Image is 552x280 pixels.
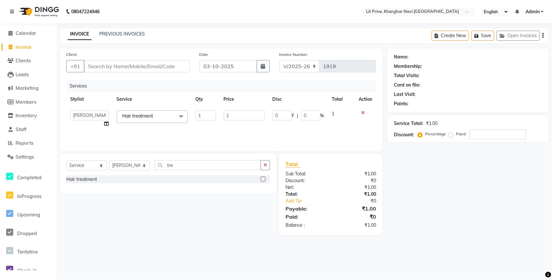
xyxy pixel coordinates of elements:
[113,92,192,107] th: Service
[16,30,36,36] span: Calendar
[339,198,381,204] div: ₹0
[281,177,331,184] div: Discount:
[2,126,55,133] a: Staff
[200,52,208,57] label: Date
[394,63,422,70] div: Membership:
[17,174,41,181] span: Completed
[286,161,300,168] span: Total
[525,8,540,15] span: Admin
[17,193,41,199] span: InProgress
[281,191,331,198] div: Total:
[220,92,269,107] th: Price
[66,92,113,107] th: Stylist
[16,154,34,160] span: Settings
[269,92,328,107] th: Disc
[331,184,381,191] div: ₹1.00
[2,85,55,92] a: Marketing
[66,176,97,183] div: Hair treatment
[331,222,381,229] div: ₹1.00
[332,111,335,117] span: 1
[331,171,381,177] div: ₹1.00
[497,31,540,41] button: Open Invoices
[17,267,37,274] span: Check-In
[394,100,408,107] div: Points:
[394,91,416,98] div: Last Visit:
[2,44,55,51] a: Invoice
[320,112,324,119] span: %
[331,205,381,213] div: ₹1.00
[281,184,331,191] div: Net:
[99,31,145,37] a: PREVIOUS INVOICES
[2,112,55,119] a: Inventory
[84,60,190,72] input: Search by Name/Mobile/Email/Code
[281,198,339,204] a: Add Tip
[17,212,40,218] span: Upcoming
[2,153,55,161] a: Settings
[71,3,100,21] b: 08047224946
[17,230,37,236] span: Dropped
[426,120,438,127] div: ₹1.00
[16,126,27,132] span: Staff
[297,112,298,119] span: |
[281,171,331,177] div: Sub Total:
[394,120,423,127] div: Service Total:
[2,71,55,78] a: Leads
[16,44,31,50] span: Invoice
[16,57,31,64] span: Clients
[68,28,92,40] a: INVOICE
[16,140,33,146] span: Reports
[281,222,331,229] div: Balance :
[66,60,84,72] button: +91
[328,92,355,107] th: Total
[16,3,61,21] img: logo
[123,113,153,119] span: Hair treatment
[394,131,414,138] div: Discount:
[331,177,381,184] div: ₹0
[394,54,408,60] div: Name:
[432,31,469,41] button: Create New
[16,85,38,91] span: Marketing
[17,249,38,255] span: Tentative
[153,113,156,119] a: x
[16,112,37,119] span: Inventory
[2,30,55,37] a: Calendar
[355,92,376,107] th: Action
[394,82,420,88] div: Card on file:
[471,31,494,41] button: Save
[16,99,36,105] span: Members
[456,131,466,137] label: Fixed
[279,52,308,57] label: Invoice Number
[425,131,446,137] label: Percentage
[292,112,295,119] span: F
[2,140,55,147] a: Reports
[155,160,261,170] input: Search or Scan
[331,213,381,221] div: ₹0
[281,205,331,213] div: Payable:
[2,57,55,65] a: Clients
[2,99,55,106] a: Members
[281,213,331,221] div: Paid:
[67,80,381,92] div: Services
[192,92,220,107] th: Qty
[394,72,419,79] div: Total Visits:
[16,71,29,78] span: Leads
[331,191,381,198] div: ₹1.00
[66,52,77,57] label: Client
